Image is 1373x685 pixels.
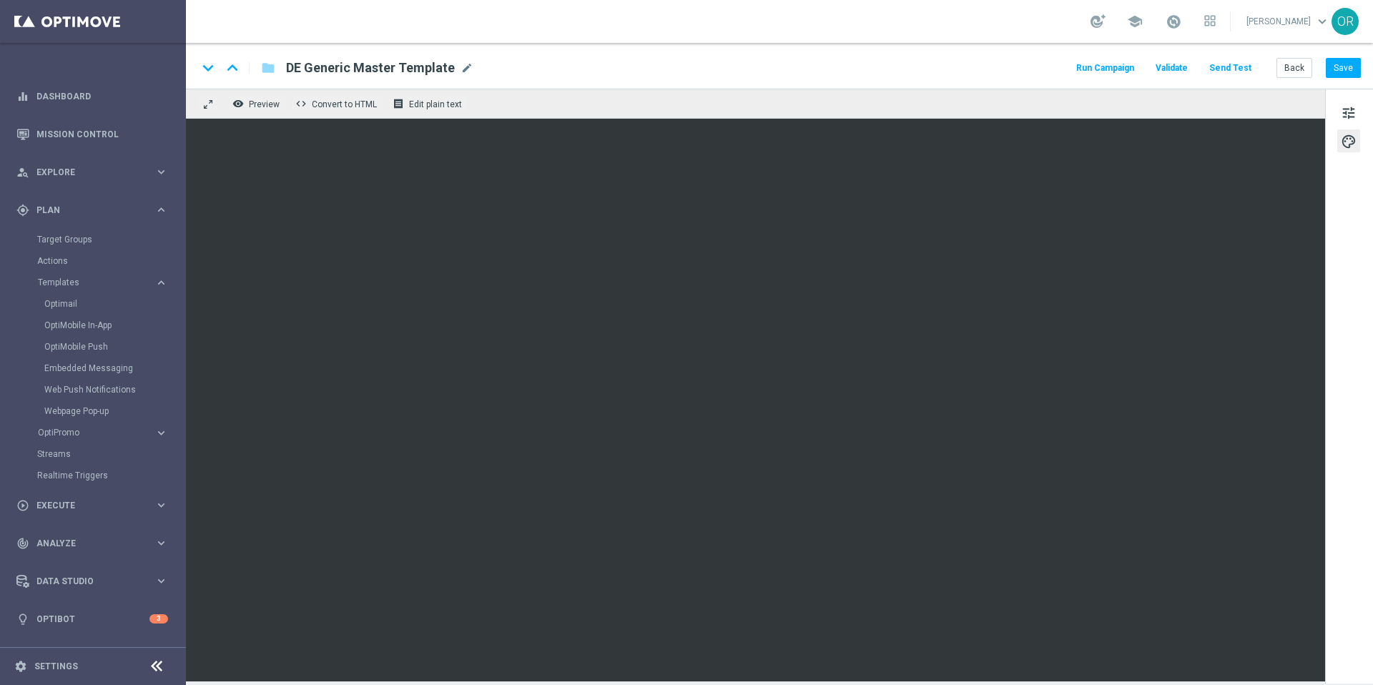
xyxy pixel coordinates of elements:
[16,499,29,512] i: play_circle_outline
[154,165,168,179] i: keyboard_arrow_right
[154,498,168,512] i: keyboard_arrow_right
[16,499,154,512] div: Execute
[222,57,243,79] i: keyboard_arrow_up
[36,168,154,177] span: Explore
[312,99,377,109] span: Convert to HTML
[37,443,184,465] div: Streams
[154,426,168,440] i: keyboard_arrow_right
[44,405,149,417] a: Webpage Pop-up
[1245,11,1332,32] a: [PERSON_NAME]keyboard_arrow_down
[16,500,169,511] button: play_circle_outline Execute keyboard_arrow_right
[44,363,149,374] a: Embedded Messaging
[1337,101,1360,124] button: tune
[154,536,168,550] i: keyboard_arrow_right
[36,77,168,115] a: Dashboard
[154,203,168,217] i: keyboard_arrow_right
[34,662,78,671] a: Settings
[16,613,29,626] i: lightbulb
[292,94,383,113] button: code Convert to HTML
[1332,8,1359,35] div: OR
[37,470,149,481] a: Realtime Triggers
[14,660,27,673] i: settings
[16,204,169,216] button: gps_fixed Plan keyboard_arrow_right
[44,336,184,358] div: OptiMobile Push
[16,576,169,587] button: Data Studio keyboard_arrow_right
[44,315,184,336] div: OptiMobile In-App
[389,94,468,113] button: receipt Edit plain text
[260,56,277,79] button: folder
[37,272,184,422] div: Templates
[16,77,168,115] div: Dashboard
[16,91,169,102] button: equalizer Dashboard
[44,320,149,331] a: OptiMobile In-App
[16,575,154,588] div: Data Studio
[286,59,455,77] span: DE Generic Master Template
[44,379,184,400] div: Web Push Notifications
[38,428,154,437] div: OptiPromo
[232,98,244,109] i: remove_red_eye
[44,341,149,353] a: OptiMobile Push
[38,278,140,287] span: Templates
[37,465,184,486] div: Realtime Triggers
[36,539,154,548] span: Analyze
[1207,59,1254,78] button: Send Test
[44,400,184,422] div: Webpage Pop-up
[249,99,280,109] span: Preview
[1341,104,1357,122] span: tune
[16,167,169,178] button: person_search Explore keyboard_arrow_right
[261,59,275,77] i: folder
[1127,14,1143,29] span: school
[16,166,154,179] div: Explore
[16,613,169,625] button: lightbulb Optibot 3
[16,115,168,153] div: Mission Control
[36,600,149,638] a: Optibot
[154,276,168,290] i: keyboard_arrow_right
[36,501,154,510] span: Execute
[154,574,168,588] i: keyboard_arrow_right
[37,234,149,245] a: Target Groups
[16,204,29,217] i: gps_fixed
[16,600,168,638] div: Optibot
[44,298,149,310] a: Optimail
[16,204,154,217] div: Plan
[1341,132,1357,151] span: palette
[295,98,307,109] span: code
[37,422,184,443] div: OptiPromo
[44,384,149,395] a: Web Push Notifications
[409,99,462,109] span: Edit plain text
[16,538,169,549] button: track_changes Analyze keyboard_arrow_right
[461,61,473,74] span: mode_edit
[44,358,184,379] div: Embedded Messaging
[1326,58,1361,78] button: Save
[37,277,169,288] div: Templates keyboard_arrow_right
[36,206,154,215] span: Plan
[37,448,149,460] a: Streams
[37,250,184,272] div: Actions
[16,537,29,550] i: track_changes
[1314,14,1330,29] span: keyboard_arrow_down
[37,427,169,438] button: OptiPromo keyboard_arrow_right
[16,166,29,179] i: person_search
[37,255,149,267] a: Actions
[38,278,154,287] div: Templates
[37,229,184,250] div: Target Groups
[393,98,404,109] i: receipt
[16,129,169,140] button: Mission Control
[1153,59,1190,78] button: Validate
[149,614,168,624] div: 3
[1276,58,1312,78] button: Back
[197,57,219,79] i: keyboard_arrow_down
[1337,129,1360,152] button: palette
[16,90,29,103] i: equalizer
[38,428,140,437] span: OptiPromo
[1074,59,1136,78] button: Run Campaign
